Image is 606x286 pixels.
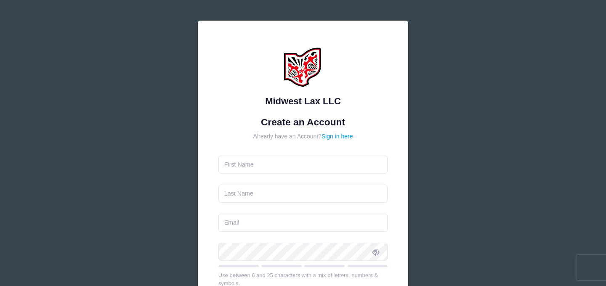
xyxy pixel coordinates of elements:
[218,94,388,108] div: Midwest Lax LLC
[218,156,388,174] input: First Name
[218,185,388,203] input: Last Name
[218,214,388,232] input: Email
[278,41,328,92] img: Midwest Lax LLC
[322,133,353,140] a: Sign in here
[218,117,388,128] h1: Create an Account
[218,132,388,141] div: Already have an Account?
